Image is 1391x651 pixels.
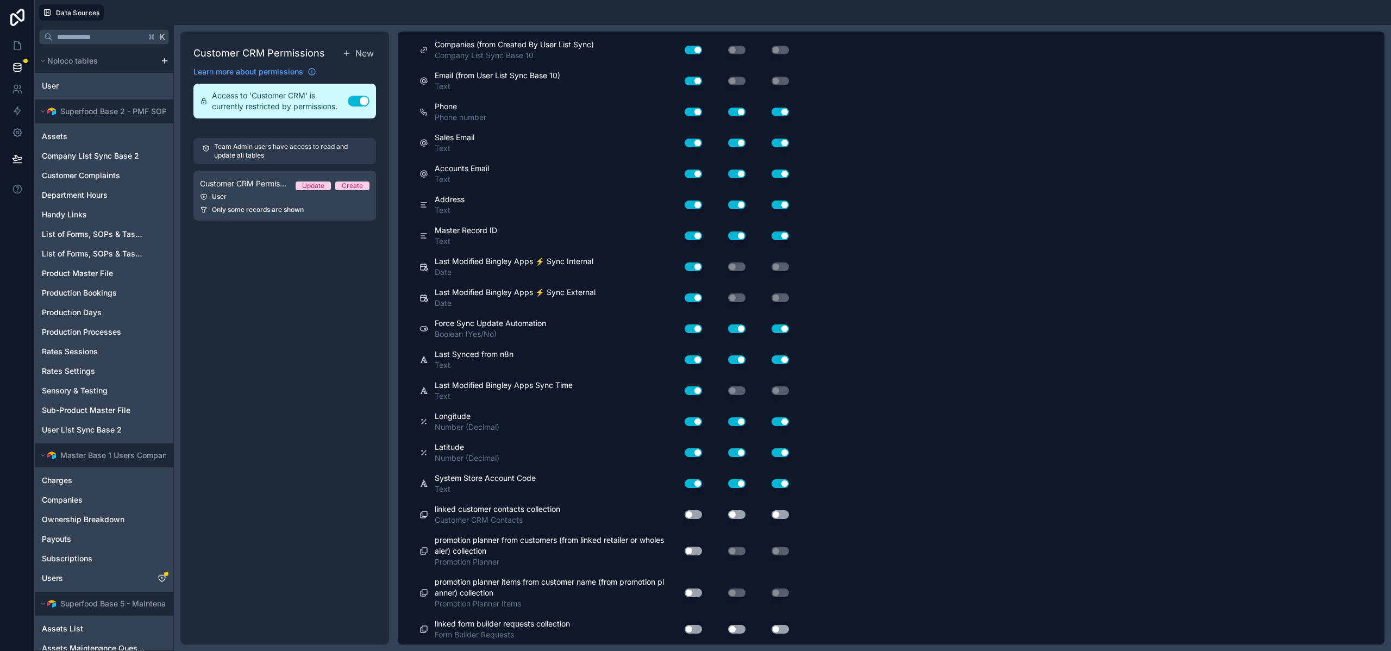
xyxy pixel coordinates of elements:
span: Number (Decimal) [435,453,499,464]
span: Subscriptions [42,553,92,564]
span: Master Record ID [435,225,497,236]
span: Number (Decimal) [435,422,499,433]
button: New [340,45,376,62]
span: Ownership Breakdown [42,514,124,525]
button: Airtable LogoMaster Base 1 Users Companies Synced Data [37,448,171,463]
span: linked form builder requests collection [435,618,570,629]
div: Companies [37,491,171,509]
span: System Store Account Code [435,473,536,484]
span: Production Processes [42,327,121,337]
div: scrollable content [35,49,173,650]
div: Rates Sessions [37,343,171,360]
span: Text [435,360,513,371]
span: promotion planner from customers (from linked retailer or wholesaler) collection [435,535,665,556]
span: Noloco tables [47,55,98,66]
span: linked customer contacts collection [435,504,560,515]
span: Text [435,81,560,92]
span: Company List Sync Base 10 [435,50,594,61]
span: Last Synced from n8n [435,349,513,360]
div: User [200,192,369,201]
div: Production Bookings [37,284,171,302]
span: Charges [42,475,72,486]
div: Product Master File [37,265,171,282]
span: User List Sync Base 2 [42,424,122,435]
span: Assets List [42,623,83,634]
p: Team Admin users have access to read and update all tables [214,142,367,160]
span: Last Modified Bingley Apps ⚡️ Sync Internal [435,256,593,267]
div: Assets List [37,620,171,637]
span: Only some records are shown [212,205,304,214]
span: Last Modified Bingley Apps Sync Time [435,380,573,391]
div: Sub-Product Master File [37,402,171,419]
span: Production Days [42,307,102,318]
span: Customer CRM Permission 1 [200,178,287,189]
span: Master Base 1 Users Companies Synced Data [60,450,226,461]
div: Create [342,181,363,190]
span: Text [435,143,474,154]
span: K [159,33,166,41]
button: Data Sources [39,4,104,21]
span: Address [435,194,465,205]
span: Longitude [435,411,499,422]
span: Rates Settings [42,366,95,377]
span: Superfood Base 2 - PMF SOPS Production [60,106,213,117]
span: Production Bookings [42,287,117,298]
span: Sales Email [435,132,474,143]
div: Rates Settings [37,362,171,380]
span: New [355,47,374,60]
button: Airtable LogoSuperfood Base 2 - PMF SOPS Production [37,104,171,119]
span: Assets [42,131,67,142]
span: Latitude [435,442,499,453]
div: Customer Complaints [37,167,171,184]
span: Date [435,267,593,278]
a: Customer CRM Permission 1UpdateCreateUserOnly some records are shown [193,171,376,221]
span: Sensory & Testing [42,385,108,396]
span: List of Forms, SOPs & Tasks [Versions] [42,248,145,259]
span: Customer Complaints [42,170,120,181]
span: Handy Links [42,209,87,220]
span: Customer CRM Contacts [435,515,560,525]
span: Department Hours [42,190,108,201]
span: Superfood Base 5 - Maintenance Assets [60,598,206,609]
span: Learn more about permissions [193,66,303,77]
span: Phone [435,101,486,112]
span: Payouts [42,534,71,544]
div: Department Hours [37,186,171,204]
span: Accounts Email [435,163,489,174]
div: Company List Sync Base 2 [37,147,171,165]
span: Date [435,298,596,309]
span: Data Sources [56,9,100,17]
span: List of Forms, SOPs & Tasks [Master] [42,229,145,240]
span: Text [435,174,489,185]
div: Charges [37,472,171,489]
span: Product Master File [42,268,113,279]
span: Text [435,236,497,247]
img: Airtable Logo [47,451,56,460]
div: Users [37,569,171,587]
span: Text [435,484,536,494]
a: Learn more about permissions [193,66,316,77]
span: Users [42,573,63,584]
span: Companies (from Created By User List Sync) [435,39,594,50]
div: Handy Links [37,206,171,223]
span: Promotion Planner Items [435,598,665,609]
span: Form Builder Requests [435,629,570,640]
div: Subscriptions [37,550,171,567]
span: Force Sync Update Automation [435,318,546,329]
div: Production Days [37,304,171,321]
button: Noloco tables [37,53,156,68]
span: Rates Sessions [42,346,98,357]
span: Text [435,391,573,402]
div: Payouts [37,530,171,548]
button: Airtable LogoSuperfood Base 5 - Maintenance Assets [37,596,171,611]
span: Email (from User List Sync Base 10) [435,70,560,81]
span: Last Modified Bingley Apps ⚡️ Sync External [435,287,596,298]
h1: Customer CRM Permissions [193,46,325,61]
img: Airtable Logo [47,599,56,608]
span: Phone number [435,112,486,123]
span: Company List Sync Base 2 [42,151,139,161]
span: Access to 'Customer CRM' is currently restricted by permissions. [212,90,348,112]
span: Boolean (Yes/No) [435,329,546,340]
div: User [37,77,171,95]
img: Airtable Logo [47,107,56,116]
